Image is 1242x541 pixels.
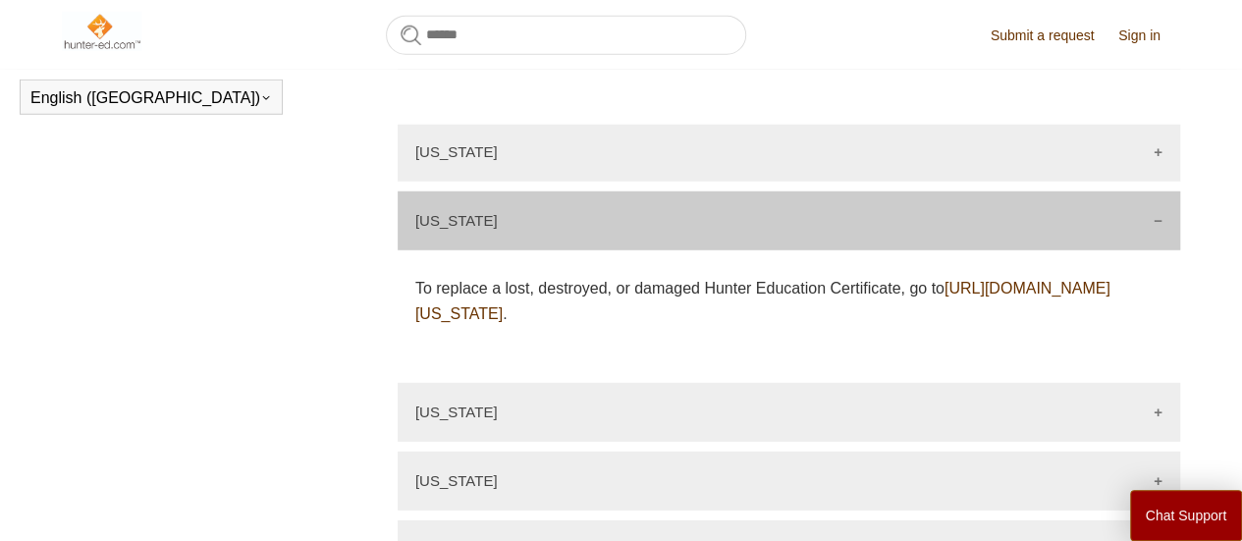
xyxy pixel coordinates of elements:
[62,12,141,51] img: Hunter-Ed Help Center home page
[415,404,498,420] p: [US_STATE]
[30,89,272,107] button: English ([GEOGRAPHIC_DATA])
[386,16,746,55] input: Search
[991,26,1114,46] a: Submit a request
[415,280,1110,322] a: [URL][DOMAIN_NAME][US_STATE]
[415,143,498,160] p: [US_STATE]
[415,472,498,489] p: [US_STATE]
[415,276,1162,326] p: To replace a lost, destroyed, or damaged Hunter Education Certificate, go to .
[1118,26,1180,46] a: Sign in
[415,212,498,229] p: [US_STATE]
